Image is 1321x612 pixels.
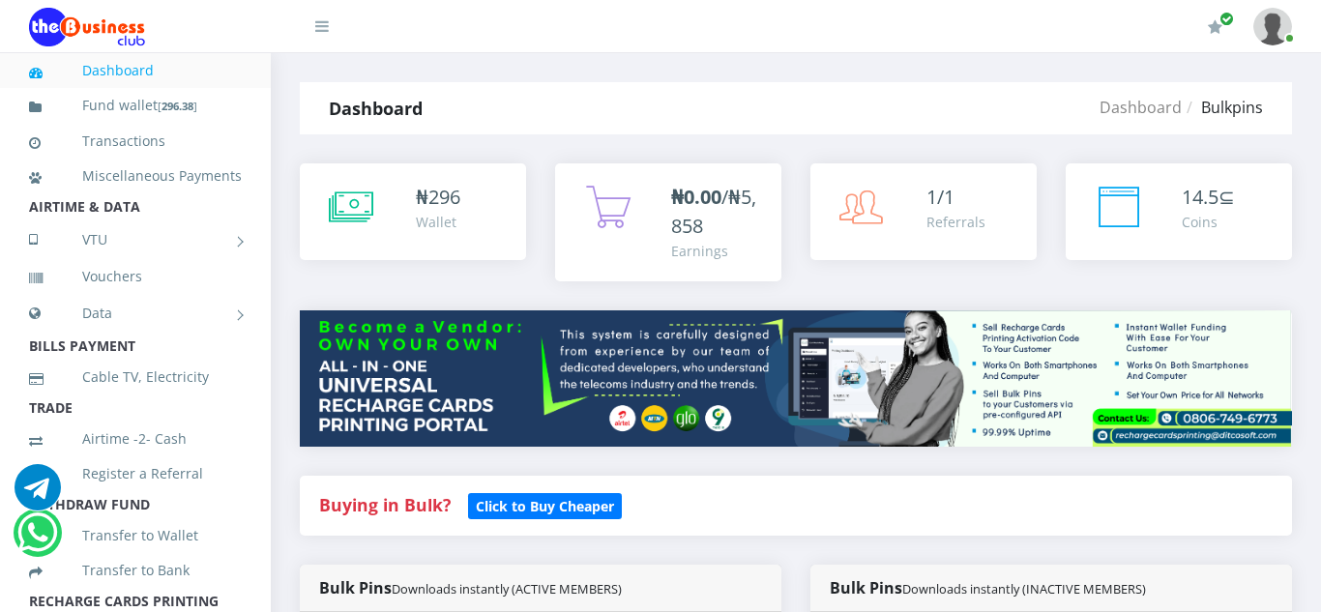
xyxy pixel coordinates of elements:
div: Coins [1182,212,1235,232]
a: Transfer to Wallet [29,513,242,558]
small: Downloads instantly (ACTIVE MEMBERS) [392,580,622,597]
a: Transfer to Bank [29,548,242,593]
span: 1/1 [926,184,954,210]
a: ₦0.00/₦5,858 Earnings [555,163,781,281]
small: [ ] [158,99,197,113]
div: Wallet [416,212,460,232]
strong: Dashboard [329,97,423,120]
a: Click to Buy Cheaper [468,493,622,516]
a: Chat for support [17,524,57,556]
a: VTU [29,216,242,264]
a: Fund wallet[296.38] [29,83,242,129]
div: ₦ [416,183,460,212]
span: 14.5 [1182,184,1218,210]
span: /₦5,858 [671,184,756,239]
img: Logo [29,8,145,46]
a: Register a Referral [29,452,242,496]
a: Chat for support [15,479,61,510]
div: Earnings [671,241,762,261]
span: Renew/Upgrade Subscription [1219,12,1234,26]
a: Data [29,289,242,337]
img: multitenant_rcp.png [300,310,1292,447]
span: 296 [428,184,460,210]
a: 1/1 Referrals [810,163,1037,260]
a: Miscellaneous Payments [29,154,242,198]
strong: Buying in Bulk? [319,493,451,516]
strong: Bulk Pins [319,577,622,598]
a: ₦296 Wallet [300,163,526,260]
strong: Bulk Pins [830,577,1146,598]
a: Dashboard [29,48,242,93]
a: Airtime -2- Cash [29,417,242,461]
a: Dashboard [1100,97,1182,118]
a: Cable TV, Electricity [29,355,242,399]
b: Click to Buy Cheaper [476,497,614,515]
li: Bulkpins [1182,96,1263,119]
div: ⊆ [1182,183,1235,212]
a: Transactions [29,119,242,163]
small: Downloads instantly (INACTIVE MEMBERS) [902,580,1146,597]
div: Referrals [926,212,985,232]
b: 296.38 [161,99,193,113]
i: Renew/Upgrade Subscription [1208,19,1222,35]
img: User [1253,8,1292,45]
a: Vouchers [29,254,242,299]
b: ₦0.00 [671,184,721,210]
